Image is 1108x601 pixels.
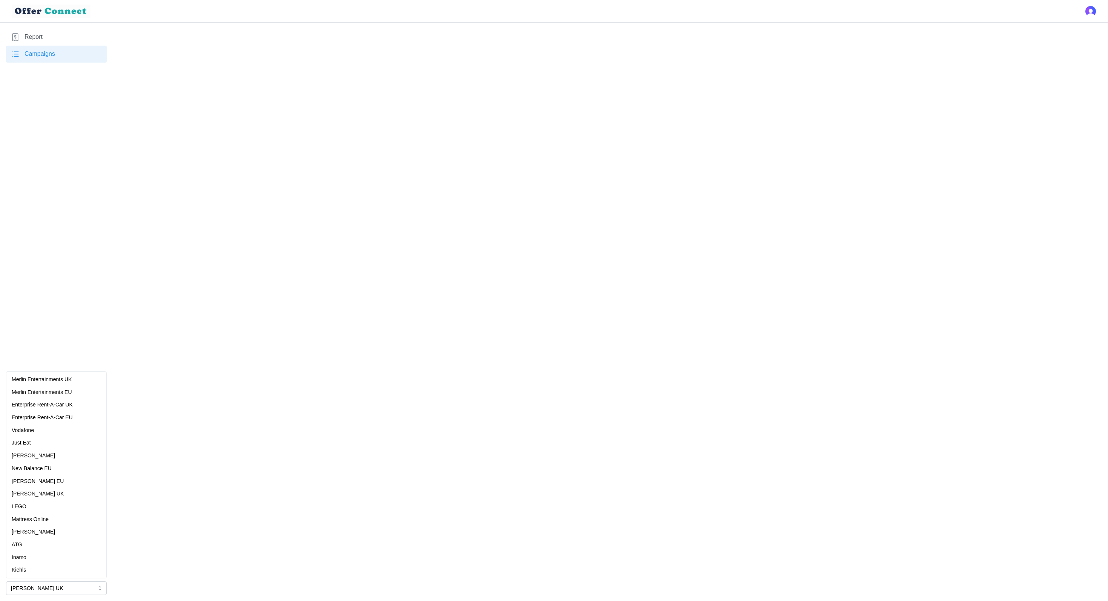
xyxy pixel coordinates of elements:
[12,503,26,511] p: LEGO
[12,553,26,562] p: Inamo
[12,477,64,486] p: [PERSON_NAME] EU
[12,439,31,447] p: Just Eat
[12,541,22,549] p: ATG
[1085,6,1096,17] button: Open user button
[12,426,34,435] p: Vodafone
[24,49,55,59] span: Campaigns
[12,566,26,574] p: Kiehls
[6,581,107,595] button: [PERSON_NAME] UK
[12,528,55,536] p: [PERSON_NAME]
[12,376,72,384] p: Merlin Entertainments UK
[12,452,55,460] p: [PERSON_NAME]
[1085,6,1096,17] img: 's logo
[12,414,73,422] p: Enterprise Rent-A-Car EU
[6,570,107,577] span: Change Merchant
[12,5,90,18] img: loyalBe Logo
[24,32,43,42] span: Report
[12,388,72,397] p: Merlin Entertainments EU
[12,490,64,498] p: [PERSON_NAME] UK
[6,29,107,46] a: Report
[12,401,73,409] p: Enterprise Rent-A-Car UK
[12,465,52,473] p: New Balance EU
[6,46,107,63] a: Campaigns
[6,541,107,549] span: Admin
[12,515,49,524] p: Mattress Online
